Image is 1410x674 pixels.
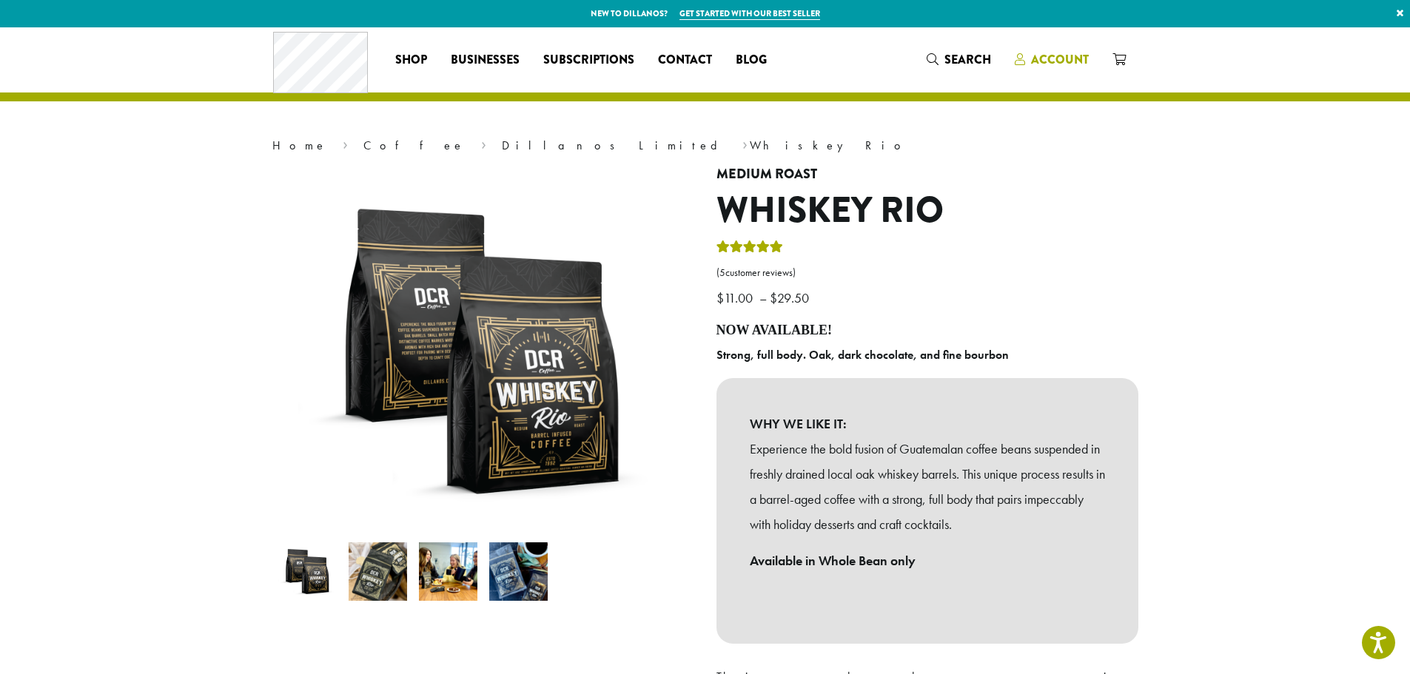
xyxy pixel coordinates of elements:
[481,132,486,155] span: ›
[383,48,439,72] a: Shop
[716,289,724,306] span: $
[716,238,783,260] div: Rated 5.00 out of 5
[944,51,991,68] span: Search
[1031,51,1089,68] span: Account
[719,266,725,279] span: 5
[502,138,727,153] a: Dillanos Limited
[716,166,1138,183] h4: Medium Roast
[395,51,427,70] span: Shop
[679,7,820,20] a: Get started with our best seller
[658,51,712,70] span: Contact
[716,266,1138,280] a: (5customer reviews)
[716,189,1138,232] h1: Whiskey Rio
[742,132,748,155] span: ›
[451,51,520,70] span: Businesses
[750,411,1105,437] b: WHY WE LIKE IT:
[750,437,1105,536] p: Experience the bold fusion of Guatemalan coffee beans suspended in freshly drained local oak whis...
[716,347,1009,363] b: Strong, full body. Oak, dark chocolate, and fine bourbon
[716,289,756,306] bdi: 11.00
[272,137,1138,155] nav: Breadcrumb
[770,289,813,306] bdi: 29.50
[363,138,465,153] a: Coffee
[419,542,477,601] img: Whiskey Rio - Image 3
[716,323,1138,339] h4: NOW AVAILABLE!
[278,542,337,601] img: Whiskey Rio
[915,47,1003,72] a: Search
[770,289,777,306] span: $
[736,51,767,70] span: Blog
[349,542,407,601] img: Whiskey Rio - Image 2
[272,138,327,153] a: Home
[343,132,348,155] span: ›
[759,289,767,306] span: –
[543,51,634,70] span: Subscriptions
[750,552,916,569] strong: Available in Whole Bean only
[489,542,548,601] img: Whiskey Rio - Image 4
